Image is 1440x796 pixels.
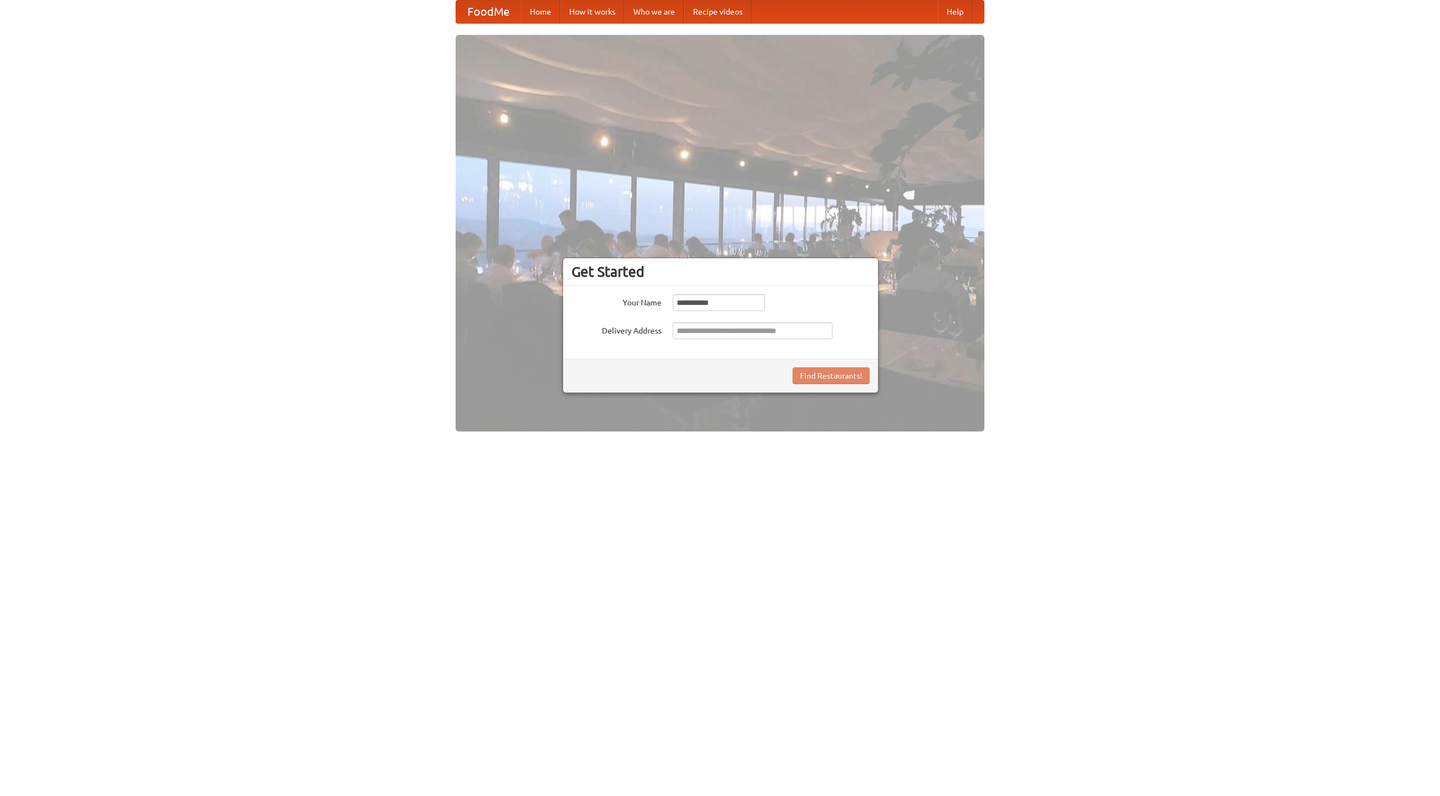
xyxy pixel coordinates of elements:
a: Help [938,1,973,23]
a: Who we are [624,1,684,23]
button: Find Restaurants! [793,367,870,384]
a: FoodMe [456,1,521,23]
a: Recipe videos [684,1,751,23]
a: Home [521,1,560,23]
label: Delivery Address [571,322,661,336]
h3: Get Started [571,263,870,280]
a: How it works [560,1,624,23]
label: Your Name [571,294,661,308]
